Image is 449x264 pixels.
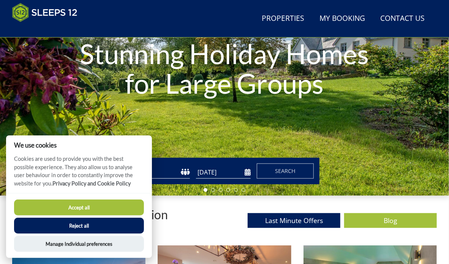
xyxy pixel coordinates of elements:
input: Arrival Date [196,166,251,179]
a: My Booking [316,10,368,27]
iframe: Customer reviews powered by Trustpilot [8,27,88,33]
img: Sleeps 12 [12,3,77,22]
a: Privacy Policy and Cookie Policy [52,180,131,187]
p: Cookies are used to provide you with the best possible experience. They also allow us to analyse ... [6,155,152,193]
button: Reject all [14,218,144,234]
a: Last Minute Offers [248,213,340,228]
button: Search [257,163,314,179]
span: Search [275,167,296,174]
h1: Stunning Holiday Homes for Large Groups [67,24,381,113]
button: Accept all [14,200,144,215]
button: Manage Individual preferences [14,236,144,252]
a: Contact Us [377,10,428,27]
h2: We use cookies [6,141,152,149]
a: Properties [259,10,307,27]
a: Blog [344,213,437,228]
